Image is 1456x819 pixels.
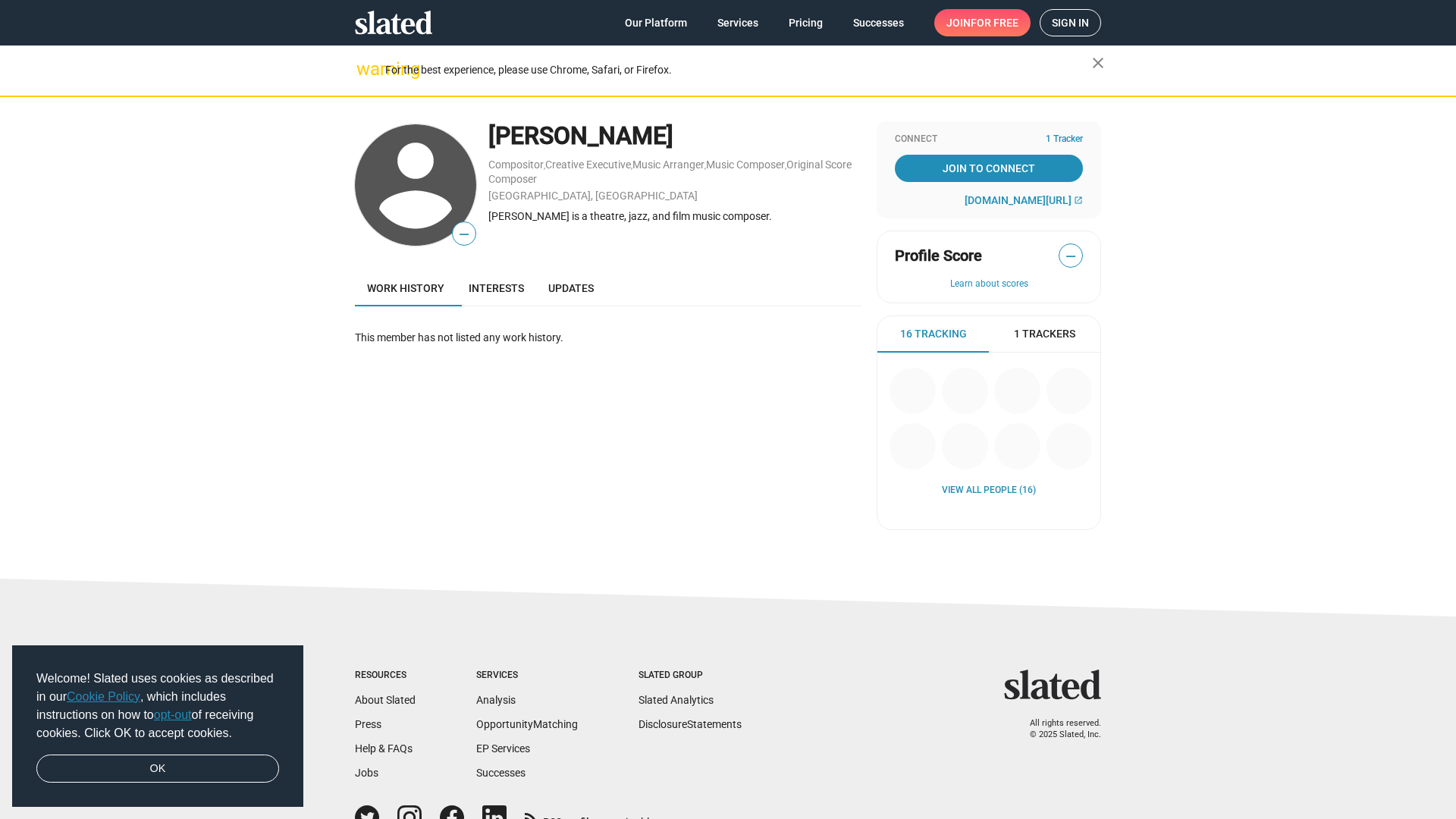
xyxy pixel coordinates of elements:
[476,767,526,779] a: Successes
[453,224,475,244] span: —
[1014,327,1075,341] span: 1 Trackers
[704,162,706,170] span: ,
[1014,718,1101,740] p: All rights reserved. © 2025 Slated, Inc.
[625,9,687,36] span: Our Platform
[789,9,823,36] span: Pricing
[965,194,1083,206] a: [DOMAIN_NAME][URL]
[631,162,632,170] span: ,
[971,9,1018,36] span: for free
[1040,9,1101,36] a: Sign in
[488,158,852,185] a: Original Score Composer
[706,158,785,171] a: Music Composer
[476,718,578,730] a: OpportunityMatching
[853,9,904,36] span: Successes
[613,9,699,36] a: Our Platform
[785,162,786,170] span: ,
[777,9,835,36] a: Pricing
[1089,54,1107,72] mat-icon: close
[934,9,1031,36] a: Joinfor free
[355,742,413,755] a: Help & FAQs
[946,9,1018,36] span: Join
[488,120,861,152] div: [PERSON_NAME]
[67,690,140,703] a: Cookie Policy
[488,158,544,171] a: Compositor
[355,767,378,779] a: Jobs
[895,155,1083,182] a: Join To Connect
[717,9,758,36] span: Services
[942,485,1036,497] a: View all People (16)
[895,246,982,266] span: Profile Score
[841,9,916,36] a: Successes
[476,694,516,706] a: Analysis
[639,694,714,706] a: Slated Analytics
[36,670,279,742] span: Welcome! Slated uses cookies as described in our , which includes instructions on how to of recei...
[548,282,594,294] span: Updates
[355,270,457,306] a: Work history
[898,155,1080,182] span: Join To Connect
[632,158,704,171] a: Music Arranger
[1046,133,1083,146] span: 1 Tracker
[469,282,524,294] span: Interests
[639,718,742,730] a: DisclosureStatements
[1052,10,1089,36] span: Sign in
[356,60,375,78] mat-icon: warning
[1074,196,1083,205] mat-icon: open_in_new
[545,158,631,171] a: Creative Executive
[544,162,545,170] span: ,
[639,670,742,682] div: Slated Group
[476,742,530,755] a: EP Services
[895,278,1083,290] button: Learn about scores
[355,331,861,345] div: This member has not listed any work history.
[488,209,861,224] div: [PERSON_NAME] is a theatre, jazz, and film music composer.
[385,60,1092,80] div: For the best experience, please use Chrome, Safari, or Firefox.
[536,270,606,306] a: Updates
[355,670,416,682] div: Resources
[488,190,698,202] a: [GEOGRAPHIC_DATA], [GEOGRAPHIC_DATA]
[705,9,770,36] a: Services
[355,718,381,730] a: Press
[900,327,967,341] span: 16 Tracking
[355,694,416,706] a: About Slated
[12,645,303,808] div: cookieconsent
[895,133,1083,146] div: Connect
[965,194,1072,206] span: [DOMAIN_NAME][URL]
[154,708,192,721] a: opt-out
[1059,246,1082,266] span: —
[367,282,444,294] span: Work history
[476,670,578,682] div: Services
[36,755,279,783] a: dismiss cookie message
[457,270,536,306] a: Interests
